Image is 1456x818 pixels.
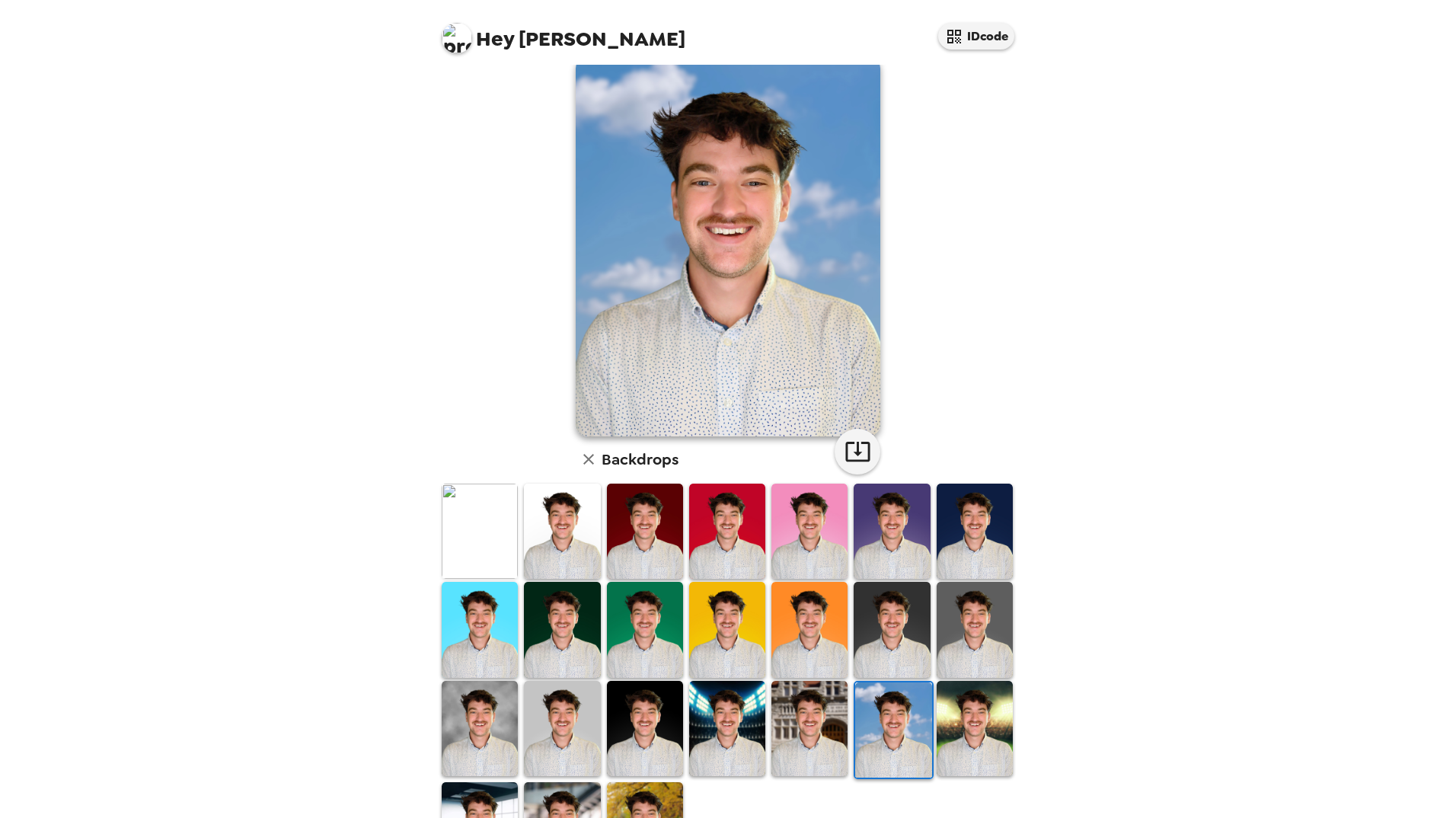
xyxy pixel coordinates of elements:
span: Hey [476,25,514,53]
img: Original [442,484,518,579]
h6: Backdrops [602,447,679,471]
span: [PERSON_NAME] [442,15,685,50]
img: user [576,56,880,436]
button: IDcode [938,23,1014,50]
img: profile pic [442,23,472,53]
